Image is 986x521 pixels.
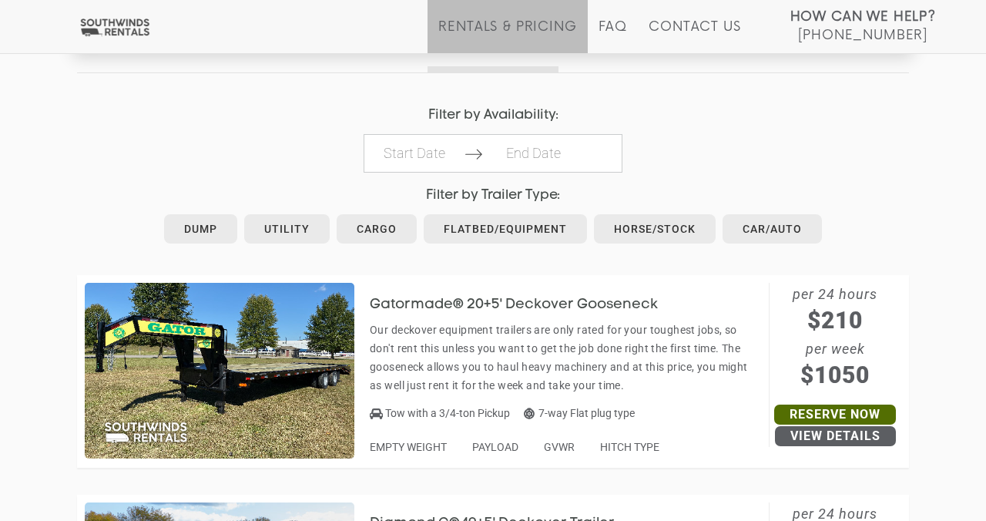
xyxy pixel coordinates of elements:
[770,303,902,338] span: $210
[770,358,902,392] span: $1050
[599,19,628,53] a: FAQ
[600,441,659,453] span: HITCH TYPE
[77,18,153,37] img: Southwinds Rentals Logo
[77,188,909,203] h4: Filter by Trailer Type:
[472,441,518,453] span: PAYLOAD
[723,214,822,244] a: Car/Auto
[774,405,896,425] a: Reserve Now
[244,214,330,244] a: Utility
[790,9,936,25] strong: How Can We Help?
[770,283,902,392] span: per 24 hours per week
[424,214,587,244] a: Flatbed/Equipment
[649,19,740,53] a: Contact Us
[370,321,761,395] p: Our deckover equipment trailers are only rated for your toughest jobs, so don't rent this unless ...
[775,426,896,446] a: View Details
[370,441,447,453] span: EMPTY WEIGHT
[85,283,354,459] img: SW012 - Gatormade 20+5' Deckover Gooseneck
[164,214,237,244] a: Dump
[524,407,635,419] span: 7-way Flat plug type
[544,441,575,453] span: GVWR
[370,297,681,313] h3: Gatormade® 20+5' Deckover Gooseneck
[798,28,927,43] span: [PHONE_NUMBER]
[385,407,510,419] span: Tow with a 3/4-ton Pickup
[370,297,681,310] a: Gatormade® 20+5' Deckover Gooseneck
[790,8,936,42] a: How Can We Help? [PHONE_NUMBER]
[77,108,909,123] h4: Filter by Availability:
[594,214,716,244] a: Horse/Stock
[337,214,417,244] a: Cargo
[438,19,576,53] a: Rentals & Pricing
